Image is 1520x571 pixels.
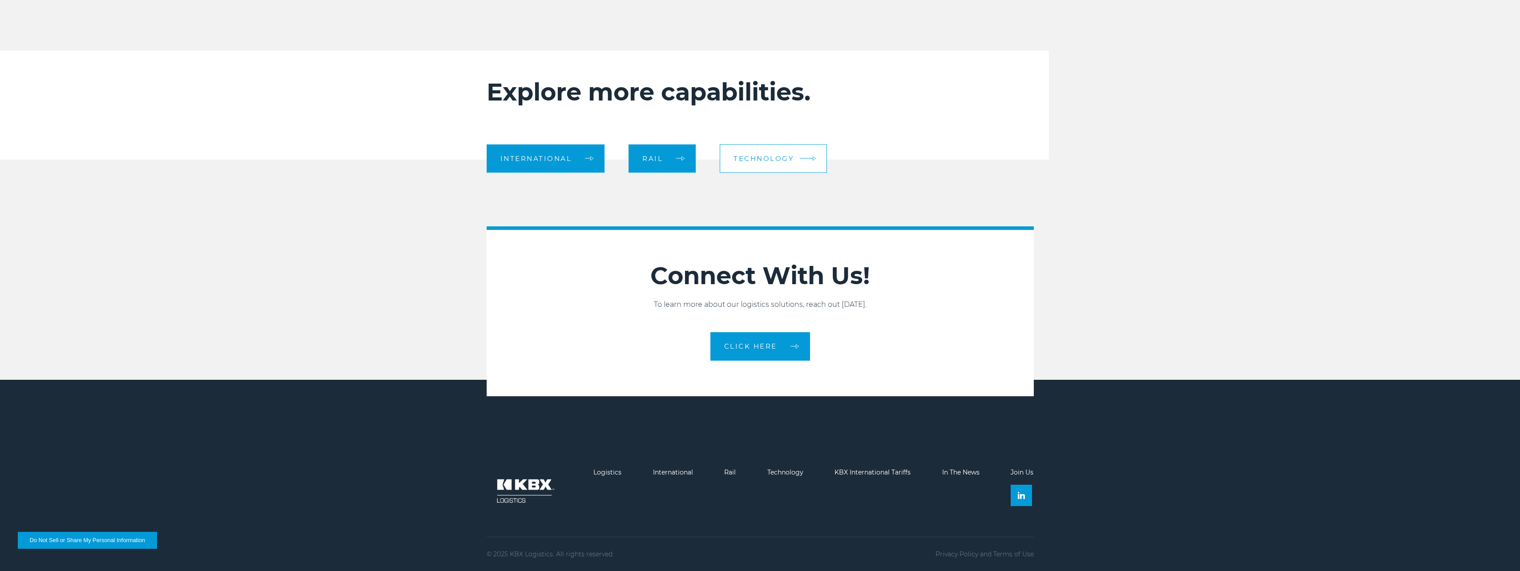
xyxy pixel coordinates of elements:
[653,468,693,476] a: International
[487,469,562,513] img: kbx logo
[835,468,911,476] a: KBX International Tariffs
[724,468,736,476] a: Rail
[813,156,816,161] img: arrow
[767,468,803,476] a: Technology
[720,144,827,173] a: Technology arrow arrow
[500,155,572,162] span: International
[487,77,1171,107] h2: Explore more capabilities.
[935,550,978,558] a: Privacy Policy
[629,144,696,173] a: Rail arrow arrow
[18,532,157,549] button: Do Not Sell or Share My Personal Information
[642,155,663,162] span: Rail
[1018,492,1025,499] img: Linkedin
[710,332,810,361] a: CLICK HERE arrow arrow
[980,550,992,558] span: and
[1011,468,1033,476] a: Join Us
[487,551,614,558] p: © 2025 KBX Logistics. All rights reserved.
[593,468,621,476] a: Logistics
[734,155,794,162] span: Technology
[724,343,777,350] span: CLICK HERE
[487,299,1034,310] p: To learn more about our logistics solutions, reach out [DATE].
[993,550,1034,558] a: Terms of Use
[487,261,1034,290] h2: Connect With Us!
[487,144,605,173] a: International arrow arrow
[942,468,980,476] a: In The News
